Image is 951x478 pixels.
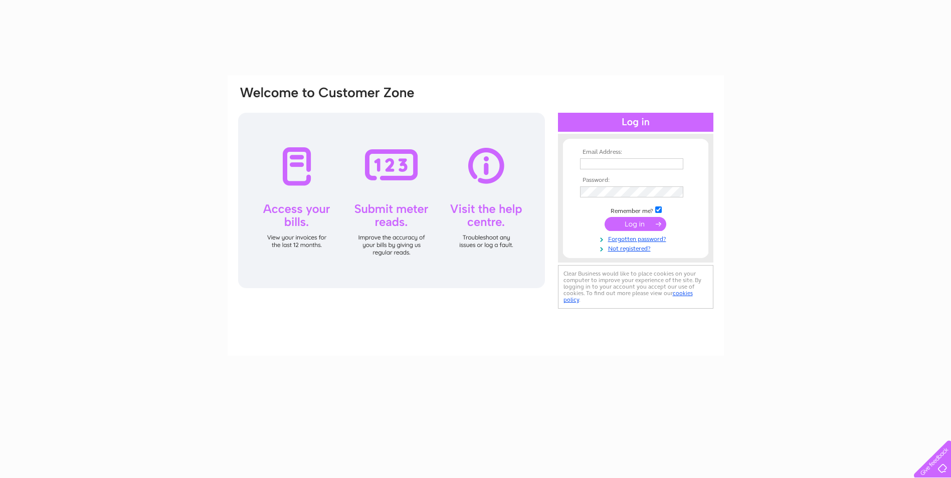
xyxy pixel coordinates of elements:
[563,290,693,303] a: cookies policy
[558,265,713,309] div: Clear Business would like to place cookies on your computer to improve your experience of the sit...
[605,217,666,231] input: Submit
[580,243,694,253] a: Not registered?
[578,149,694,156] th: Email Address:
[580,233,694,243] a: Forgotten password?
[578,177,694,184] th: Password:
[578,205,694,215] td: Remember me?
